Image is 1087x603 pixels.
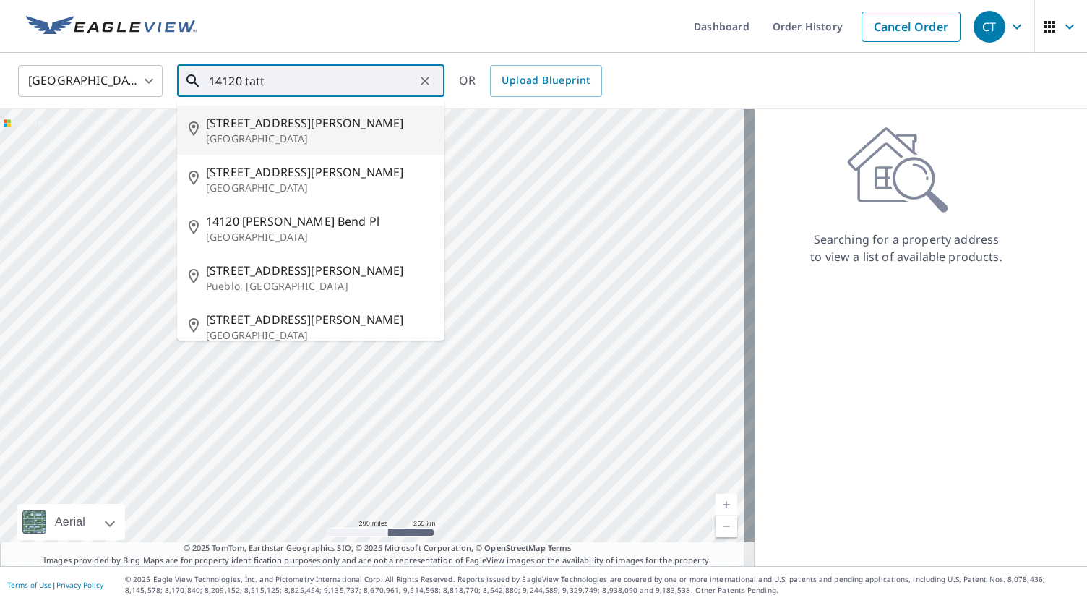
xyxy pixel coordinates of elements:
[862,12,961,42] a: Cancel Order
[17,504,125,540] div: Aerial
[484,542,545,553] a: OpenStreetMap
[206,181,433,195] p: [GEOGRAPHIC_DATA]
[974,11,1005,43] div: CT
[125,574,1080,596] p: © 2025 Eagle View Technologies, Inc. and Pictometry International Corp. All Rights Reserved. Repo...
[502,72,590,90] span: Upload Blueprint
[7,581,103,589] p: |
[548,542,572,553] a: Terms
[490,65,601,97] a: Upload Blueprint
[206,311,433,328] span: [STREET_ADDRESS][PERSON_NAME]
[206,230,433,244] p: [GEOGRAPHIC_DATA]
[716,494,737,516] a: Current Level 5, Zoom In
[206,132,433,146] p: [GEOGRAPHIC_DATA]
[184,542,572,555] span: © 2025 TomTom, Earthstar Geographics SIO, © 2025 Microsoft Corporation, ©
[7,580,52,590] a: Terms of Use
[206,163,433,181] span: [STREET_ADDRESS][PERSON_NAME]
[56,580,103,590] a: Privacy Policy
[415,71,435,91] button: Clear
[51,504,90,540] div: Aerial
[206,213,433,230] span: 14120 [PERSON_NAME] Bend Pl
[206,279,433,294] p: Pueblo, [GEOGRAPHIC_DATA]
[209,61,415,101] input: Search by address or latitude-longitude
[716,516,737,537] a: Current Level 5, Zoom Out
[18,61,163,101] div: [GEOGRAPHIC_DATA]
[459,65,602,97] div: OR
[206,328,433,343] p: [GEOGRAPHIC_DATA]
[809,231,1003,265] p: Searching for a property address to view a list of available products.
[206,114,433,132] span: [STREET_ADDRESS][PERSON_NAME]
[26,16,197,38] img: EV Logo
[206,262,433,279] span: [STREET_ADDRESS][PERSON_NAME]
